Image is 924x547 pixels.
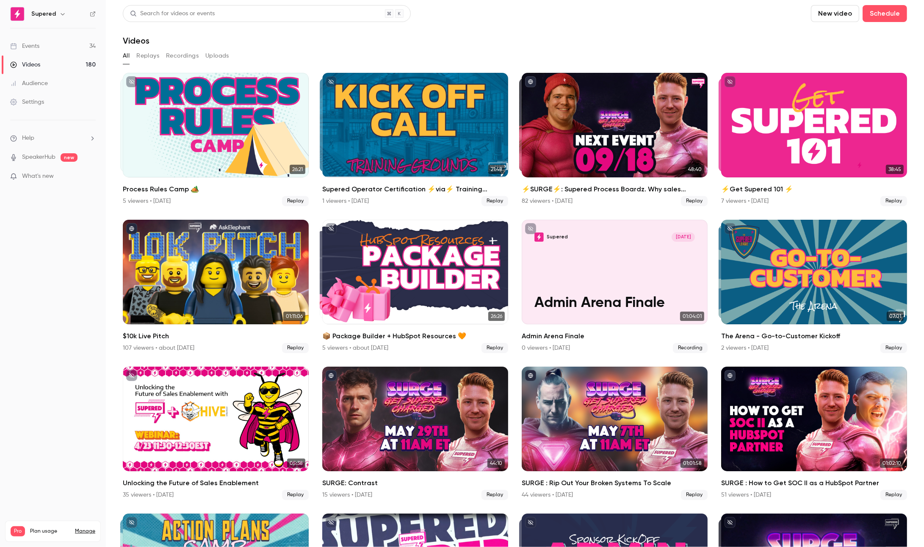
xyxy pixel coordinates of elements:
[811,5,859,22] button: New video
[488,312,505,321] span: 26:26
[123,220,309,353] a: 01:11:06$10k Live Pitch107 viewers • about [DATE]Replay
[322,220,508,353] a: 26:2626:26📦 Package Builder + HubSpot Resources 🧡5 viewers • about [DATE]Replay
[322,184,508,194] h2: Supered Operator Certification ⚡️via⚡️ Training Grounds: Kickoff Call
[123,184,309,194] h2: Process Rules Camp 🏕️
[721,220,907,353] li: The Arena - Go-to-Customer Kickoff
[282,343,309,353] span: Replay
[525,76,536,87] button: published
[22,153,55,162] a: SpeakerHub
[534,232,544,242] img: Admin Arena Finale
[290,165,305,174] span: 26:21
[525,517,536,528] button: unpublished
[721,478,907,488] h2: SURGE : How to Get SOC II as a HubSpot Partner
[283,312,305,321] span: 01:11:06
[880,490,907,500] span: Replay
[522,220,708,353] li: Admin Arena Finale
[10,79,48,88] div: Audience
[481,343,508,353] span: Replay
[721,184,907,194] h2: ⚡️Get Supered 101 ⚡️
[522,367,708,500] a: 01:01:58SURGE : Rip Out Your Broken Systems To Scale44 viewers • [DATE]Replay
[123,491,174,499] div: 35 viewers • [DATE]
[481,196,508,206] span: Replay
[686,165,704,174] span: 48:40
[522,491,573,499] div: 44 viewers • [DATE]
[322,367,508,500] li: SURGE: Contrast
[522,367,708,500] li: SURGE : Rip Out Your Broken Systems To Scale
[126,76,137,87] button: unpublished
[123,5,907,542] section: Videos
[205,49,229,63] button: Uploads
[322,73,508,206] a: 21:4821:48Supered Operator Certification ⚡️via⚡️ Training Grounds: Kickoff Call1 viewers • [DATE]...
[22,172,54,181] span: What's new
[86,173,96,180] iframe: Noticeable Trigger
[282,490,309,500] span: Replay
[725,223,736,234] button: unpublished
[326,370,337,381] button: published
[525,370,536,381] button: published
[322,73,508,206] li: Supered Operator Certification ⚡️via⚡️ Training Grounds: Kickoff Call
[481,490,508,500] span: Replay
[322,197,369,205] div: 1 viewers • [DATE]
[126,223,137,234] button: published
[522,184,708,194] h2: ⚡️SURGE⚡️: Supered Process Boardz. Why sales enablement used to feel hard
[123,367,309,500] a: 05:38Unlocking the Future of Sales Enablement35 viewers • [DATE]Replay
[721,197,769,205] div: 7 viewers • [DATE]
[525,223,536,234] button: unpublished
[522,220,708,353] a: Admin Arena FinaleSupered[DATE]Admin Arena Finale01:04:01Admin Arena Finale0 viewers • [DATE]Reco...
[61,153,77,162] span: new
[11,7,24,21] img: Supered
[123,220,309,353] li: $10k Live Pitch
[287,459,305,468] span: 05:38
[863,5,907,22] button: Schedule
[534,295,695,312] p: Admin Arena Finale
[30,528,70,535] span: Plan usage
[75,528,95,535] a: Manage
[126,370,137,381] button: unpublished
[721,220,907,353] a: 07:0107:01The Arena - Go-to-Customer Kickoff2 viewers • [DATE]Replay
[282,196,309,206] span: Replay
[326,223,337,234] button: unpublished
[721,367,907,500] a: 01:02:10SURGE : How to Get SOC II as a HubSpot Partner51 viewers • [DATE]Replay
[681,196,708,206] span: Replay
[123,36,149,46] h1: Videos
[123,197,171,205] div: 5 viewers • [DATE]
[126,517,137,528] button: unpublished
[22,134,34,143] span: Help
[123,73,309,206] a: 26:2126:21Process Rules Camp 🏕️5 viewers • [DATE]Replay
[123,331,309,341] h2: $10k Live Pitch
[725,370,736,381] button: published
[721,344,769,352] div: 2 viewers • [DATE]
[721,491,771,499] div: 51 viewers • [DATE]
[488,165,505,174] span: 21:48
[721,331,907,341] h2: The Arena - Go-to-Customer Kickoff
[721,73,907,206] a: 38:4538:45⚡️Get Supered 101 ⚡️7 viewers • [DATE]Replay
[721,73,907,206] li: ⚡️Get Supered 101 ⚡️
[522,197,573,205] div: 82 viewers • [DATE]
[123,344,194,352] div: 107 viewers • about [DATE]
[123,49,130,63] button: All
[680,312,704,321] span: 01:04:01
[10,134,96,143] li: help-dropdown-opener
[136,49,159,63] button: Replays
[322,344,388,352] div: 5 viewers • about [DATE]
[130,9,215,18] div: Search for videos or events
[11,526,25,536] span: Pro
[681,459,704,468] span: 01:01:58
[880,343,907,353] span: Replay
[326,517,337,528] button: unpublished
[123,367,309,500] li: Unlocking the Future of Sales Enablement
[322,220,508,353] li: 📦 Package Builder + HubSpot Resources 🧡
[886,165,904,174] span: 38:45
[322,367,508,500] a: 44:10SURGE: Contrast15 viewers • [DATE]Replay
[887,312,904,321] span: 07:01
[725,517,736,528] button: unpublished
[10,42,39,50] div: Events
[522,331,708,341] h2: Admin Arena Finale
[725,76,736,87] button: unpublished
[721,367,907,500] li: SURGE : How to Get SOC II as a HubSpot Partner
[322,491,372,499] div: 15 viewers • [DATE]
[166,49,199,63] button: Recordings
[326,76,337,87] button: unpublished
[522,344,570,352] div: 0 viewers • [DATE]
[547,234,568,240] p: Supered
